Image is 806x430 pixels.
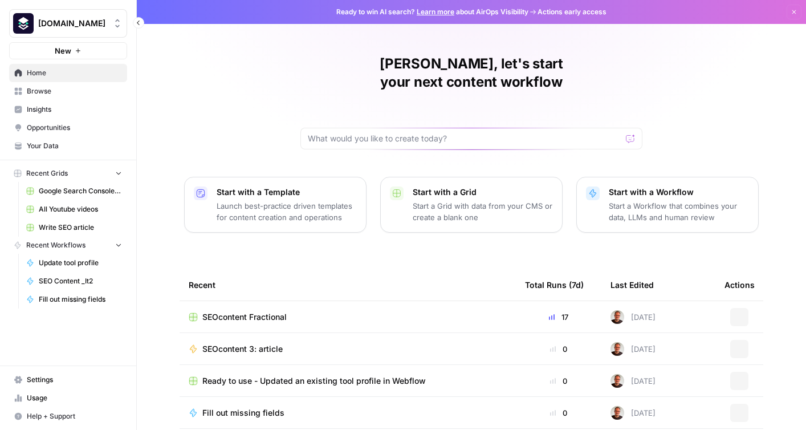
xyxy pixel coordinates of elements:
a: Home [9,64,127,82]
a: Google Search Console - [DOMAIN_NAME] [21,182,127,200]
button: Start with a GridStart a Grid with data from your CMS or create a blank one [380,177,563,233]
span: SEO Content _It2 [39,276,122,286]
h1: [PERSON_NAME], let's start your next content workflow [300,55,642,91]
span: All Youtube videos [39,204,122,214]
img: 05r7orzsl0v58yrl68db1q04vvfj [610,310,624,324]
input: What would you like to create today? [308,133,621,144]
a: Your Data [9,137,127,155]
a: All Youtube videos [21,200,127,218]
p: Start with a Grid [413,186,553,198]
div: Recent [189,269,507,301]
span: SEOcontent Fractional [202,311,287,323]
p: Start with a Template [217,186,357,198]
a: Fill out missing fields [189,407,507,419]
button: New [9,42,127,59]
p: Start a Workflow that combines your data, LLMs and human review [609,200,749,223]
a: Write SEO article [21,218,127,237]
div: 17 [525,311,592,323]
a: Ready to use - Updated an existing tool profile in Webflow [189,375,507,387]
span: New [55,45,71,56]
div: 0 [525,343,592,355]
div: Total Runs (7d) [525,269,584,301]
div: [DATE] [610,342,656,356]
button: Start with a TemplateLaunch best-practice driven templates for content creation and operations [184,177,367,233]
span: Fill out missing fields [202,407,284,419]
a: Update tool profile [21,254,127,272]
button: Help + Support [9,407,127,425]
div: [DATE] [610,374,656,388]
a: SEO Content _It2 [21,272,127,290]
div: [DATE] [610,406,656,420]
img: 05r7orzsl0v58yrl68db1q04vvfj [610,342,624,356]
button: Recent Grids [9,165,127,182]
span: Recent Workflows [26,240,86,250]
a: Opportunities [9,119,127,137]
span: Actions early access [538,7,606,17]
div: Last Edited [610,269,654,301]
span: Home [27,68,122,78]
p: Start a Grid with data from your CMS or create a blank one [413,200,553,223]
div: 0 [525,375,592,387]
p: Launch best-practice driven templates for content creation and operations [217,200,357,223]
a: Insights [9,100,127,119]
button: Recent Workflows [9,237,127,254]
span: [DOMAIN_NAME] [38,18,107,29]
span: Ready to use - Updated an existing tool profile in Webflow [202,375,426,387]
span: SEOcontent 3: article [202,343,283,355]
span: Update tool profile [39,258,122,268]
a: SEOcontent 3: article [189,343,507,355]
span: Ready to win AI search? about AirOps Visibility [336,7,528,17]
a: Usage [9,389,127,407]
a: SEOcontent Fractional [189,311,507,323]
a: Fill out missing fields [21,290,127,309]
a: Settings [9,371,127,389]
img: 05r7orzsl0v58yrl68db1q04vvfj [610,406,624,420]
span: Settings [27,375,122,385]
p: Start with a Workflow [609,186,749,198]
span: Usage [27,393,122,403]
a: Browse [9,82,127,100]
span: Fill out missing fields [39,294,122,305]
button: Start with a WorkflowStart a Workflow that combines your data, LLMs and human review [576,177,759,233]
span: Insights [27,104,122,115]
span: Recent Grids [26,168,68,179]
div: Actions [724,269,755,301]
img: 05r7orzsl0v58yrl68db1q04vvfj [610,374,624,388]
span: Help + Support [27,411,122,421]
span: Write SEO article [39,222,122,233]
span: Google Search Console - [DOMAIN_NAME] [39,186,122,196]
div: [DATE] [610,310,656,324]
span: Browse [27,86,122,96]
div: 0 [525,407,592,419]
button: Workspace: Platformengineering.org [9,9,127,38]
span: Your Data [27,141,122,151]
span: Opportunities [27,123,122,133]
a: Learn more [417,7,454,16]
img: Platformengineering.org Logo [13,13,34,34]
